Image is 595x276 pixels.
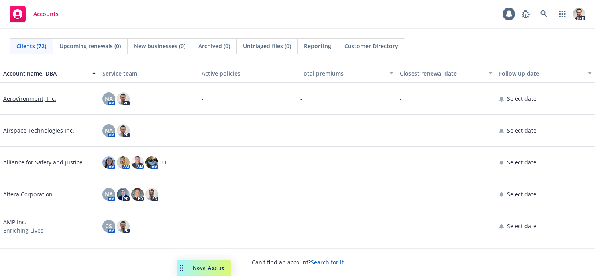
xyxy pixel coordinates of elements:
a: AMP Inc. [3,218,26,226]
span: Untriaged files (0) [243,42,291,50]
span: Select date [507,190,536,198]
span: - [300,158,302,166]
span: Select date [507,158,536,166]
span: Accounts [33,11,59,17]
a: Alliance for Safety and Justice [3,158,82,166]
span: - [202,126,204,135]
span: - [202,94,204,103]
span: Select date [507,94,536,103]
span: - [300,222,302,230]
button: Follow up date [496,64,595,83]
span: - [202,158,204,166]
img: photo [117,156,130,169]
button: Closest renewal date [397,64,496,83]
a: Search [536,6,552,22]
span: Upcoming renewals (0) [59,42,121,50]
span: Reporting [304,42,331,50]
img: photo [145,156,158,169]
span: - [400,222,402,230]
span: - [202,222,204,230]
img: photo [117,188,130,201]
img: photo [131,188,144,201]
span: Select date [507,126,536,135]
span: Nova Assist [193,264,224,271]
span: - [300,94,302,103]
a: Airspace Technologies Inc. [3,126,74,135]
span: Can't find an account? [252,258,344,266]
span: NA [105,94,113,103]
a: Search for it [311,258,344,266]
a: + 1 [161,160,167,165]
button: Active policies [198,64,298,83]
a: Switch app [554,6,570,22]
div: Drag to move [177,260,187,276]
img: photo [117,220,130,233]
span: NA [105,126,113,135]
button: Service team [99,64,198,83]
a: Altera Corporation [3,190,53,198]
span: Enriching Lives [3,226,43,235]
div: Follow up date [499,69,583,78]
img: photo [117,124,130,137]
div: Closest renewal date [400,69,484,78]
button: Total premiums [297,64,397,83]
span: Customer Directory [344,42,398,50]
img: photo [145,188,158,201]
span: - [300,126,302,135]
span: - [400,126,402,135]
span: - [400,190,402,198]
div: Active policies [202,69,295,78]
span: New businesses (0) [134,42,185,50]
img: photo [102,156,115,169]
a: Accounts [6,3,62,25]
span: NA [105,190,113,198]
div: Service team [102,69,195,78]
img: photo [117,92,130,105]
span: Select date [507,222,536,230]
span: Archived (0) [198,42,230,50]
span: - [400,94,402,103]
a: AeroVironment, Inc. [3,94,56,103]
span: - [300,190,302,198]
span: CS [105,222,112,230]
div: Total premiums [300,69,385,78]
a: Report a Bug [518,6,534,22]
button: Nova Assist [177,260,231,276]
img: photo [131,156,144,169]
span: Clients (72) [16,42,46,50]
span: - [202,190,204,198]
div: Account name, DBA [3,69,87,78]
img: photo [573,8,585,20]
span: - [400,158,402,166]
